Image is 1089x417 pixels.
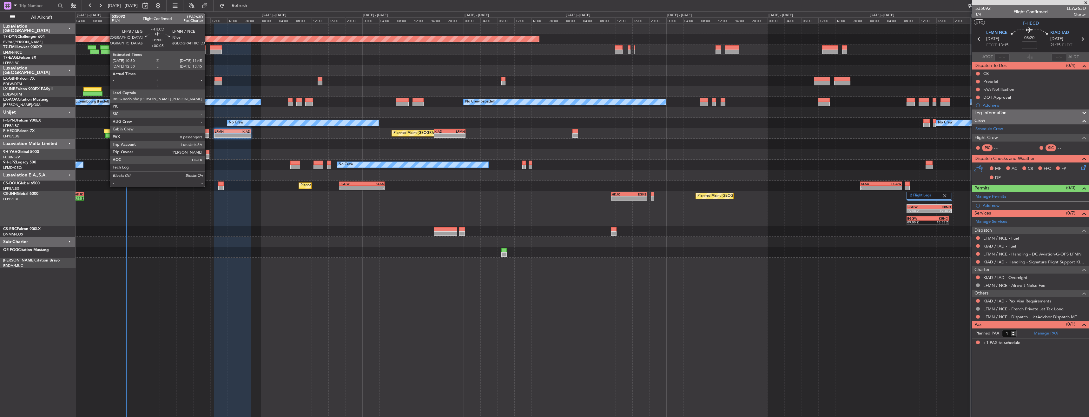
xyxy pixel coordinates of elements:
[160,17,176,23] div: 00:00
[972,97,1001,107] div: No Crew Sabadell
[3,98,18,102] span: LX-AOA
[995,166,1001,172] span: MF
[215,134,233,137] div: -
[998,42,1008,49] span: 13:15
[226,3,253,8] span: Refresh
[215,129,233,133] div: LFMN
[599,17,616,23] div: 08:00
[683,17,700,23] div: 04:00
[974,290,988,297] span: Others
[612,196,629,200] div: -
[983,283,1045,288] a: LFMN / NCE - Aircraft Noise Fee
[3,259,60,262] a: [PERSON_NAME]Citation Bravo
[982,54,993,60] span: ATOT
[974,134,998,142] span: Flight Crew
[92,17,109,23] div: 08:00
[434,129,450,133] div: KIAD
[802,17,818,23] div: 08:00
[1066,62,1075,69] span: (0/4)
[974,185,989,192] span: Permits
[927,216,948,220] div: KRNO
[983,298,1051,304] a: KIAD / IAD - Pax Visa Requirements
[629,196,647,200] div: -
[835,17,852,23] div: 16:00
[3,150,17,154] span: 9H-YAA
[176,17,193,23] div: 04:00
[413,17,430,23] div: 12:00
[769,13,793,18] div: [DATE] - [DATE]
[75,17,92,23] div: 04:00
[1046,144,1056,151] div: SIC
[994,53,1010,61] input: --:--
[983,235,1019,241] a: LFMN / NCE - Fuel
[907,209,929,213] div: 09:00 Z
[3,82,22,86] a: EDLW/DTM
[881,186,901,190] div: -
[994,145,1008,151] div: - -
[1061,166,1066,172] span: FP
[632,17,649,23] div: 16:00
[3,35,45,39] a: T7-DYNChallenger 604
[907,216,927,220] div: EGGW
[3,134,20,139] a: LFPB/LBG
[938,118,953,128] div: No Crew
[244,17,261,23] div: 20:00
[193,17,210,23] div: 08:00
[464,17,480,23] div: 00:00
[983,103,1086,108] div: Add new
[974,19,985,25] button: UTC
[60,97,109,107] div: No Crew Luxembourg (Findel)
[3,161,36,164] a: 9H-LPZLegacy 500
[983,275,1027,280] a: KIAD / IAD - Overnight
[126,17,143,23] div: 16:00
[3,150,39,154] a: 9H-YAAGlobal 5000
[548,17,565,23] div: 20:00
[975,12,991,17] span: 1/4
[983,95,1011,100] div: DOT Approval
[983,79,998,84] div: Prebrief
[974,62,1006,69] span: Dispatch To-Dos
[650,17,666,23] div: 20:00
[975,5,991,12] span: 535092
[903,17,920,23] div: 08:00
[3,77,35,81] a: LX-GBHFalcon 7X
[3,129,35,133] a: F-HECDFalcon 7X
[1058,145,1072,151] div: - -
[3,192,17,196] span: CS-JHH
[974,266,990,274] span: Charter
[907,205,929,209] div: EGGW
[3,103,41,107] a: [PERSON_NAME]/QSA
[3,87,16,91] span: LX-INB
[784,17,801,23] div: 04:00
[582,17,599,23] div: 04:00
[262,13,286,18] div: [DATE] - [DATE]
[109,17,126,23] div: 12:00
[983,203,1086,208] div: Add new
[983,87,1014,92] div: FAA Notification
[312,17,328,23] div: 12:00
[870,13,894,18] div: [DATE] - [DATE]
[465,13,489,18] div: [DATE] - [DATE]
[3,56,36,60] a: T7-EAGLFalcon 8X
[616,17,632,23] div: 12:00
[734,17,751,23] div: 16:00
[210,17,227,23] div: 12:00
[3,50,22,55] a: LFMN/NCE
[328,17,345,23] div: 16:00
[379,17,396,23] div: 04:00
[861,186,881,190] div: -
[3,161,16,164] span: 9H-LPZ
[861,182,881,186] div: KLAX
[1034,330,1058,337] a: Manage PAX
[340,186,362,190] div: -
[514,17,531,23] div: 12:00
[3,155,20,160] a: FCBB/BZV
[161,13,185,18] div: [DATE] - [DATE]
[1067,12,1086,17] span: Charter
[927,220,948,224] div: 18:55 Z
[886,17,903,23] div: 04:00
[717,17,734,23] div: 12:00
[261,17,278,23] div: 00:00
[3,227,41,231] a: CS-RRCFalcon 900LX
[974,155,1035,162] span: Dispatch Checks and Weather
